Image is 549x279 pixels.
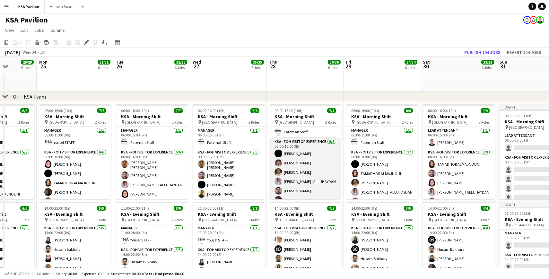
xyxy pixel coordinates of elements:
[116,104,188,199] div: 06:00-16:00 (10h)7/7KSA - Morning Shift [GEOGRAPHIC_DATA]2 RolesManager1/106:00-15:00 (9h)Fatemah...
[116,59,123,65] span: Tue
[3,270,30,277] button: Budgeted
[39,149,111,219] app-card-role: KSA - FOH Visitor Experience6/608:00-16:00 (8h)[PERSON_NAME][PERSON_NAME]TAMADHOR ALMAJNOUNI[PERS...
[174,206,183,211] span: 6/6
[404,206,413,211] span: 5/5
[269,116,341,138] app-card-role: Manager1/106:00-15:00 (9h)Fatemah Staff
[432,120,467,125] span: [GEOGRAPHIC_DATA]
[346,59,351,65] span: Fri
[423,59,430,65] span: Sat
[174,60,187,65] span: 32/32
[193,224,265,246] app-card-role: Manager1/111:00-20:00 (9h)Yousef STAFF
[402,120,413,125] span: 2 Roles
[172,120,183,125] span: 2 Roles
[3,26,17,34] a: View
[175,65,187,70] div: 6 Jobs
[32,26,47,34] a: Jobs
[480,217,490,222] span: 1 Role
[21,65,33,70] div: 6 Jobs
[5,49,20,56] div: [DATE]
[116,149,188,219] app-card-role: KSA - FOH Visitor Experience6/608:00-16:00 (8h)[PERSON_NAME] [PERSON_NAME][PERSON_NAME][PERSON_NA...
[251,60,264,65] span: 35/35
[428,206,454,211] span: 14:00-22:00 (8h)
[202,120,237,125] span: [GEOGRAPHIC_DATA]
[505,113,533,118] span: 06:00-16:00 (10h)
[21,50,37,55] span: Week 34
[509,125,544,130] span: [GEOGRAPHIC_DATA]
[97,206,106,211] span: 5/5
[35,271,51,276] span: All jobs
[482,65,494,70] div: 6 Jobs
[39,104,111,199] app-job-card: 06:00-16:00 (10h)7/7KSA - Morning Shift [GEOGRAPHIC_DATA]2 RolesManager1/106:00-15:00 (9h)Yousef ...
[21,27,28,33] span: Edit
[274,108,302,113] span: 06:00-16:00 (10h)
[250,206,259,211] span: 8/8
[115,63,123,70] span: 26
[10,93,46,100] div: FOH - KSA Team
[351,108,379,113] span: 06:00-16:00 (10h)
[346,104,418,199] div: 06:00-16:00 (10h)8/8KSA - Morning Shift [GEOGRAPHIC_DATA]2 RolesManager1/106:00-15:00 (9h)Fatemah...
[98,65,110,70] div: 6 Jobs
[404,217,413,222] span: 1 Role
[193,104,265,199] div: 06:00-16:00 (10h)6/6KSA - Morning Shift [GEOGRAPHIC_DATA]2 RolesManager1/106:00-15:00 (9h)Fatemah...
[174,108,183,113] span: 7/7
[98,60,110,65] span: 31/31
[97,217,106,222] span: 1 Role
[18,26,30,34] a: Edit
[423,149,495,236] app-card-role: KSA - FOH Visitor Experience8/808:00-16:00 (8h)TAMADHOR ALMAJNOUNI[PERSON_NAME][PERSON_NAME][PERS...
[346,114,418,119] h3: KSA - Morning Shift
[198,206,226,211] span: 11:00-22:00 (11h)
[500,59,507,65] span: Sun
[346,211,418,217] h3: KSA - Evening Shift
[351,206,377,211] span: 14:00-22:00 (8h)
[48,217,84,222] span: [GEOGRAPHIC_DATA]
[193,149,265,210] app-card-role: KSA - FOH Visitor Experience5/508:00-16:00 (8h)[PERSON_NAME] [PERSON_NAME][PERSON_NAME][PERSON_NA...
[499,63,507,70] span: 31
[248,120,259,125] span: 2 Roles
[274,206,301,211] span: 14:00-22:00 (8h)
[10,272,29,276] span: Budgeted
[116,224,188,246] app-card-role: Manager1/111:00-20:00 (9h)Yousef STAFF
[523,16,531,24] app-user-avatar: Isra Alsharyofi
[39,211,111,217] h3: KSA - Evening Shift
[202,217,237,222] span: [GEOGRAPHIC_DATA]
[269,59,277,65] span: Thu
[346,127,418,149] app-card-role: Manager1/106:00-15:00 (9h)Fatemah Staff
[193,211,265,217] h3: KSA - Evening Shift
[423,127,495,149] app-card-role: LEAD ATTENDANT1/106:00-15:00 (9h)[PERSON_NAME]
[21,60,34,65] span: 29/29
[48,26,67,34] a: Comms
[346,149,418,226] app-card-role: KSA - FOH Visitor Experience7/708:00-16:00 (8h)[PERSON_NAME]TAMADHOR ALMAJNOUNI[PERSON_NAME][PERS...
[536,16,544,24] app-user-avatar: Hussein Al Najjar
[404,108,413,113] span: 8/8
[34,27,44,33] span: Jobs
[269,211,341,217] h3: KSA - Evening Shift
[45,0,79,13] button: Hussein Board
[505,211,533,216] span: 11:00-22:00 (11h)
[423,202,495,274] div: 14:00-22:00 (8h)4/4KSA - Evening Shift [GEOGRAPHIC_DATA]1 RoleKSA - FOH Visitor Experience4/414:0...
[44,108,72,113] span: 06:00-16:00 (10h)
[56,271,184,276] div: Salary ¥0.00 + Expenses ¥0.00 + Subsistence ¥0.00 =
[193,127,265,149] app-card-role: Manager1/106:00-15:00 (9h)Fatemah Staff
[428,108,456,113] span: 06:00-16:00 (10h)
[121,108,149,113] span: 06:00-16:00 (10h)
[481,206,490,211] span: 4/4
[193,114,265,119] h3: KSA - Morning Shift
[38,63,48,70] span: 25
[422,63,430,70] span: 30
[279,217,314,222] span: [GEOGRAPHIC_DATA]
[5,27,14,33] span: View
[44,206,70,211] span: 14:00-22:00 (8h)
[423,114,495,119] h3: KSA - Morning Shift
[13,0,45,13] button: KSA Pavilion
[121,206,149,211] span: 11:00-22:00 (11h)
[279,120,314,125] span: [GEOGRAPHIC_DATA]
[423,104,495,199] app-job-card: 06:00-16:00 (10h)9/9KSA - Morning Shift [GEOGRAPHIC_DATA]2 RolesLEAD ATTENDANT1/106:00-15:00 (9h)...
[50,27,65,33] span: Comms
[328,60,341,65] span: 36/36
[481,108,490,113] span: 9/9
[193,59,201,65] span: Wed
[405,65,417,70] div: 6 Jobs
[248,217,259,222] span: 2 Roles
